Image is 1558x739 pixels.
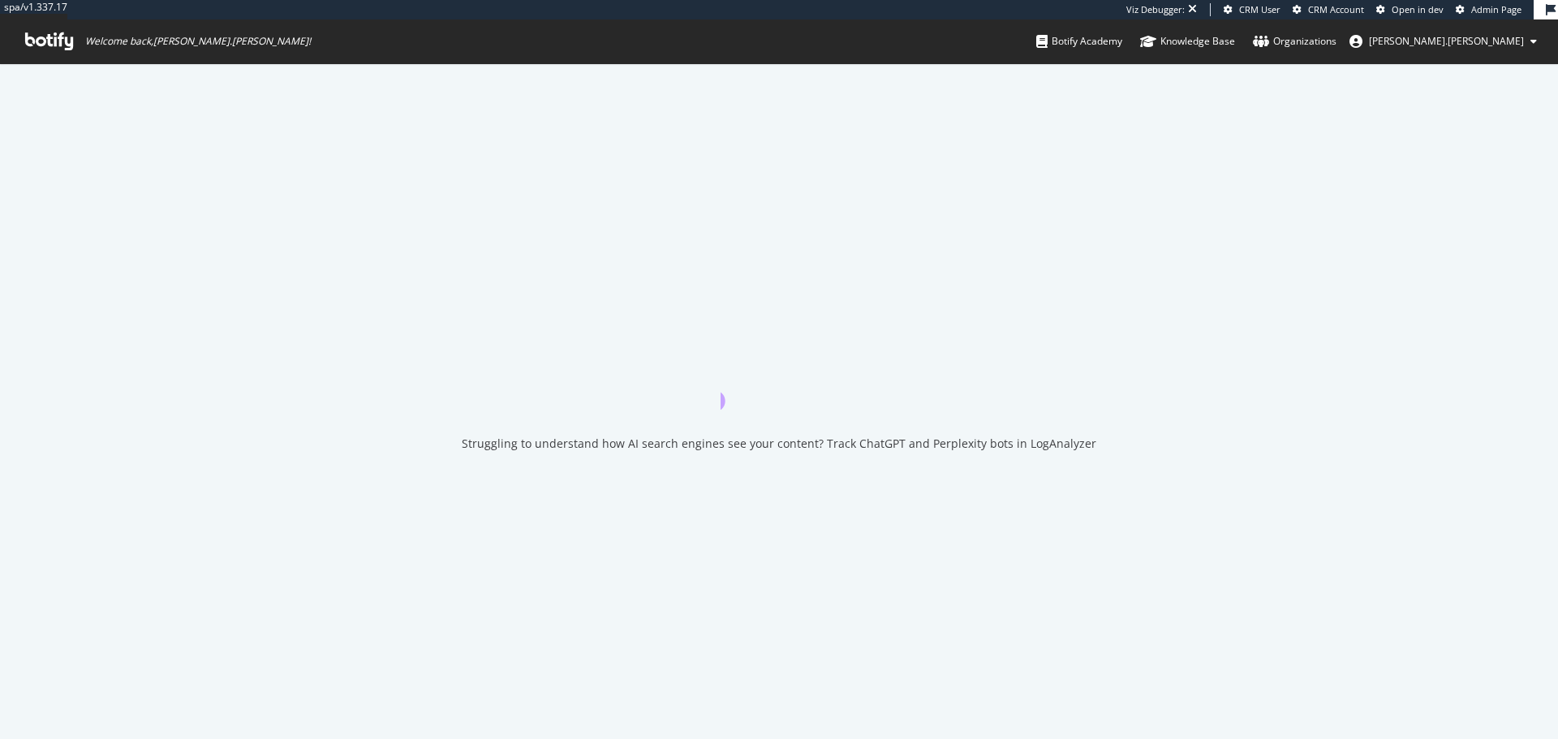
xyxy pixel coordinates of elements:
[1308,3,1364,15] span: CRM Account
[1392,3,1444,15] span: Open in dev
[1140,33,1235,49] div: Knowledge Base
[1471,3,1521,15] span: Admin Page
[1224,3,1280,16] a: CRM User
[1140,19,1235,63] a: Knowledge Base
[1239,3,1280,15] span: CRM User
[1253,19,1336,63] a: Organizations
[1126,3,1185,16] div: Viz Debugger:
[1036,19,1122,63] a: Botify Academy
[462,436,1096,452] div: Struggling to understand how AI search engines see your content? Track ChatGPT and Perplexity bot...
[721,351,837,410] div: animation
[1336,28,1550,54] button: [PERSON_NAME].[PERSON_NAME]
[85,35,311,48] span: Welcome back, [PERSON_NAME].[PERSON_NAME] !
[1293,3,1364,16] a: CRM Account
[1369,34,1524,48] span: lou.aldrin
[1253,33,1336,49] div: Organizations
[1376,3,1444,16] a: Open in dev
[1456,3,1521,16] a: Admin Page
[1036,33,1122,49] div: Botify Academy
